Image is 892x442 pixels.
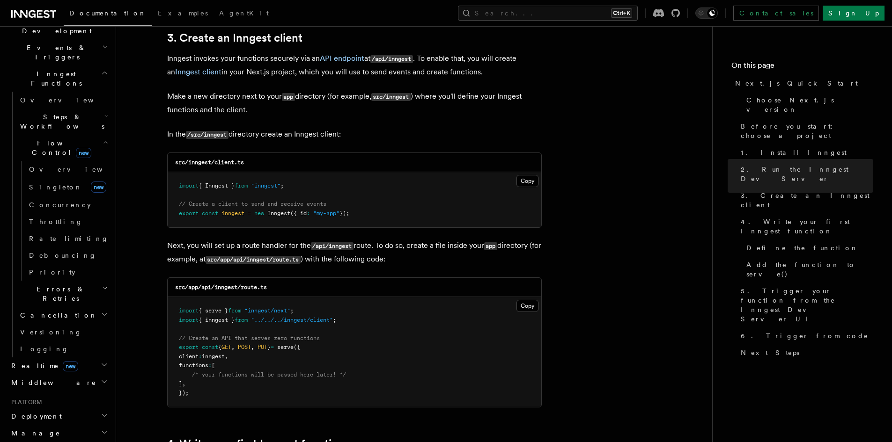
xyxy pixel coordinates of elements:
button: Local Development [7,13,110,39]
a: AgentKit [214,3,274,25]
a: Define the function [743,239,873,256]
button: Copy [516,175,538,187]
span: from [235,317,248,323]
span: Examples [158,9,208,17]
span: Errors & Retries [16,284,102,303]
span: // Create a client to send and receive events [179,201,326,207]
button: Errors & Retries [16,281,110,307]
span: [ [212,362,215,369]
span: Steps & Workflows [16,112,104,131]
span: Platform [7,399,42,406]
button: Middleware [7,374,110,391]
code: src/app/api/inngest/route.ts [175,284,267,290]
a: Singletonnew [25,178,110,196]
span: PUT [258,344,267,350]
a: Rate limiting [25,230,110,247]
span: 5. Trigger your function from the Inngest Dev Server UI [741,286,873,324]
span: const [202,344,218,350]
span: : [199,353,202,360]
span: Inngest Functions [7,69,101,88]
span: : [208,362,212,369]
span: ({ [294,344,300,350]
a: Debouncing [25,247,110,264]
span: from [228,307,241,314]
span: Overview [20,96,117,104]
span: , [182,380,185,387]
span: Rate limiting [29,235,109,242]
span: GET [221,344,231,350]
span: ({ id [290,210,307,217]
span: new [91,181,106,193]
button: Flow Controlnew [16,135,110,161]
span: "my-app" [313,210,339,217]
button: Realtimenew [7,357,110,374]
span: ; [280,182,284,189]
span: { [218,344,221,350]
code: /api/inngest [311,242,354,250]
span: { inngest } [199,317,235,323]
span: } [267,344,271,350]
p: Next, you will set up a route handler for the route. To do so, create a file inside your director... [167,239,542,266]
button: Copy [516,300,538,312]
a: Documentation [64,3,152,26]
span: Events & Triggers [7,43,102,62]
span: }); [179,390,189,396]
span: { serve } [199,307,228,314]
a: Examples [152,3,214,25]
h4: On this page [731,60,873,75]
span: AgentKit [219,9,269,17]
a: Logging [16,341,110,357]
span: ; [290,307,294,314]
span: Concurrency [29,201,91,209]
span: ; [333,317,336,323]
a: 3. Create an Inngest client [737,187,873,213]
span: new [76,148,91,158]
span: Singleton [29,183,82,191]
span: = [271,344,274,350]
span: : [307,210,310,217]
p: Inngest invokes your functions securely via an at . To enable that, you will create an in your Ne... [167,52,542,79]
code: src/inngest [371,93,411,101]
p: Make a new directory next to your directory (for example, ) where you'll define your Inngest func... [167,90,542,116]
span: new [254,210,264,217]
span: export [179,210,199,217]
span: { Inngest } [199,182,235,189]
div: Flow Controlnew [16,161,110,281]
span: export [179,344,199,350]
span: Local Development [7,17,102,36]
span: Priority [29,268,75,276]
span: import [179,307,199,314]
span: /* your functions will be passed here later! */ [192,371,346,378]
button: Toggle dark mode [695,7,718,19]
a: Choose Next.js version [743,92,873,118]
button: Events & Triggers [7,39,110,65]
span: Next Steps [741,348,799,357]
a: 5. Trigger your function from the Inngest Dev Server UI [737,283,873,327]
span: Flow Control [16,138,103,157]
button: Inngest Functions [7,65,110,92]
span: Versioning [20,328,82,336]
span: functions [179,362,208,369]
code: /src/inngest [186,131,229,139]
span: inngest [221,210,244,217]
a: Sign Up [823,6,885,21]
a: 2. Run the Inngest Dev Server [737,161,873,187]
span: POST [238,344,251,350]
span: client [179,353,199,360]
span: Before you start: choose a project [741,122,873,140]
a: Inngest client [175,67,221,76]
span: , [225,353,228,360]
span: Debouncing [29,252,96,259]
code: app [282,93,295,101]
a: 4. Write your first Inngest function [737,213,873,239]
button: Cancellation [16,307,110,324]
button: Steps & Workflows [16,109,110,135]
a: Next.js Quick Start [731,75,873,92]
a: Before you start: choose a project [737,118,873,144]
a: Contact sales [733,6,819,21]
span: 3. Create an Inngest client [741,191,873,210]
code: /api/inngest [370,55,413,63]
span: Inngest [267,210,290,217]
a: 1. Install Inngest [737,144,873,161]
span: ] [179,380,182,387]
